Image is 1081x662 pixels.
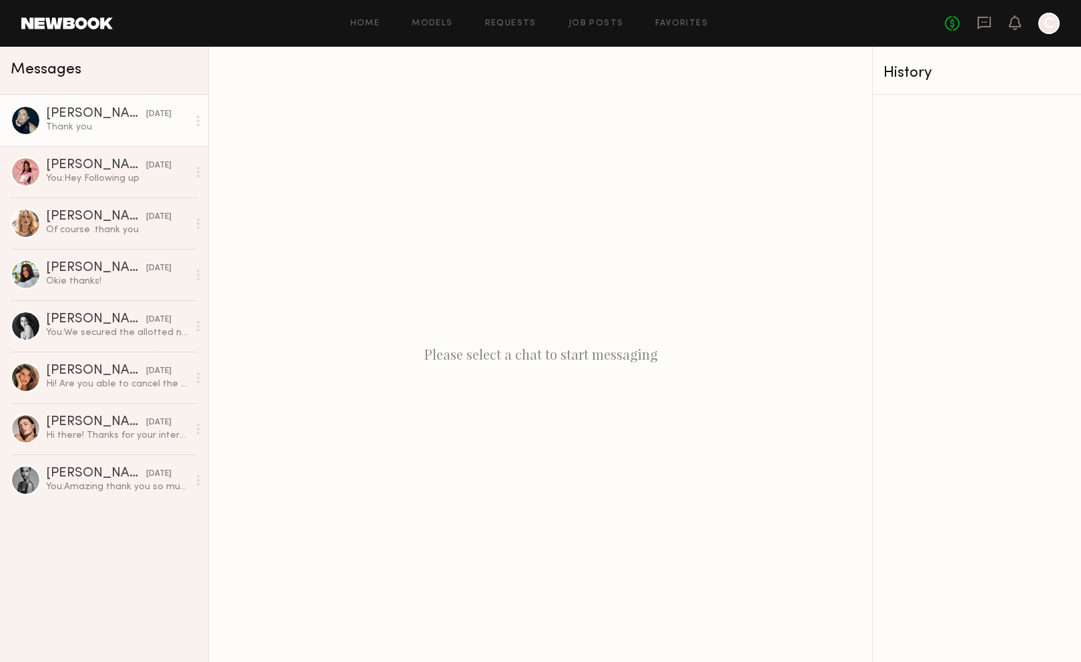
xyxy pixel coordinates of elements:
[46,159,146,172] div: [PERSON_NAME]
[146,365,171,378] div: [DATE]
[46,121,188,133] div: Thank you
[146,108,171,121] div: [DATE]
[46,378,188,390] div: Hi! Are you able to cancel the job please? Just want to make sure you don’t send products my way....
[209,47,872,662] div: Please select a chat to start messaging
[1038,13,1060,34] a: C
[46,172,188,185] div: You: Hey Following up
[146,416,171,429] div: [DATE]
[146,314,171,326] div: [DATE]
[569,19,624,28] a: Job Posts
[46,364,146,378] div: [PERSON_NAME]
[883,65,1070,81] div: History
[350,19,380,28] a: Home
[46,467,146,480] div: [PERSON_NAME]
[146,468,171,480] div: [DATE]
[46,429,188,442] div: Hi there! Thanks for your interest :) Is there any flexibility in the budget? Typically for an ed...
[485,19,536,28] a: Requests
[46,480,188,493] div: You: Amazing thank you so much [PERSON_NAME]
[146,211,171,224] div: [DATE]
[655,19,708,28] a: Favorites
[46,326,188,339] div: You: We secured the allotted number of partnerships. I will reach out if we need additional conte...
[46,262,146,275] div: [PERSON_NAME]
[46,210,146,224] div: [PERSON_NAME]
[412,19,452,28] a: Models
[46,313,146,326] div: [PERSON_NAME]
[146,159,171,172] div: [DATE]
[11,62,81,77] span: Messages
[46,224,188,236] div: Of course .thank you
[146,262,171,275] div: [DATE]
[46,107,146,121] div: [PERSON_NAME]
[46,275,188,288] div: Okie thanks!
[46,416,146,429] div: [PERSON_NAME]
